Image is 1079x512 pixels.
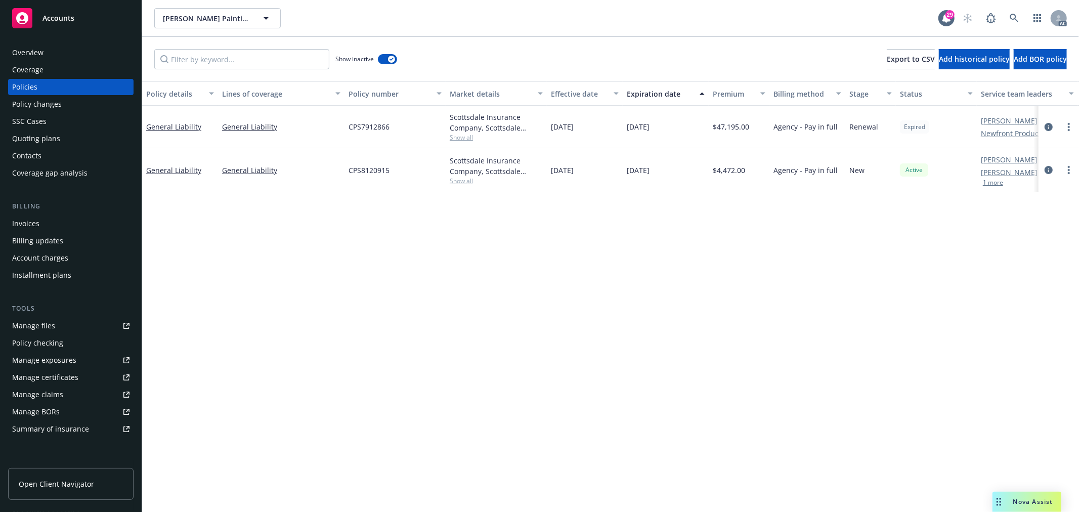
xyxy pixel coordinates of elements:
[349,165,390,176] span: CPS8120915
[627,165,650,176] span: [DATE]
[627,89,694,99] div: Expiration date
[222,165,340,176] a: General Liability
[709,81,769,106] button: Premium
[8,304,134,314] div: Tools
[939,54,1010,64] span: Add historical policy
[1063,121,1075,133] a: more
[12,96,62,112] div: Policy changes
[904,122,925,132] span: Expired
[146,122,201,132] a: General Liability
[154,49,329,69] input: Filter by keyword...
[450,133,543,142] span: Show all
[222,89,329,99] div: Lines of coverage
[12,113,47,130] div: SSC Cases
[958,8,978,28] a: Start snowing
[992,492,1061,512] button: Nova Assist
[713,89,754,99] div: Premium
[900,89,962,99] div: Status
[12,387,63,403] div: Manage claims
[547,81,623,106] button: Effective date
[713,121,749,132] span: $47,195.00
[12,404,60,420] div: Manage BORs
[1027,8,1048,28] a: Switch app
[8,113,134,130] a: SSC Cases
[945,10,955,19] div: 29
[8,4,134,32] a: Accounts
[623,81,709,106] button: Expiration date
[977,81,1078,106] button: Service team leaders
[713,165,745,176] span: $4,472.00
[887,54,935,64] span: Export to CSV
[8,216,134,232] a: Invoices
[446,81,547,106] button: Market details
[551,121,574,132] span: [DATE]
[19,479,94,489] span: Open Client Navigator
[146,89,203,99] div: Policy details
[8,335,134,351] a: Policy checking
[335,55,374,63] span: Show inactive
[12,233,63,249] div: Billing updates
[450,112,543,133] div: Scottsdale Insurance Company, Scottsdale Insurance Company (Nationwide), Amwins
[8,404,134,420] a: Manage BORs
[8,201,134,211] div: Billing
[450,177,543,185] span: Show all
[12,216,39,232] div: Invoices
[12,165,88,181] div: Coverage gap analysis
[450,89,532,99] div: Market details
[12,335,63,351] div: Policy checking
[218,81,344,106] button: Lines of coverage
[450,155,543,177] div: Scottsdale Insurance Company, Scottsdale Insurance Company (Nationwide), Amwins
[551,89,608,99] div: Effective date
[12,352,76,368] div: Manage exposures
[8,421,134,437] a: Summary of insurance
[154,8,281,28] button: [PERSON_NAME] Painting
[8,131,134,147] a: Quoting plans
[8,45,134,61] a: Overview
[773,165,838,176] span: Agency - Pay in full
[222,121,340,132] a: General Liability
[8,250,134,266] a: Account charges
[8,352,134,368] span: Manage exposures
[939,49,1010,69] button: Add historical policy
[551,165,574,176] span: [DATE]
[627,121,650,132] span: [DATE]
[12,131,60,147] div: Quoting plans
[981,154,1038,165] a: [PERSON_NAME]
[146,165,201,175] a: General Liability
[849,89,881,99] div: Stage
[1013,497,1053,506] span: Nova Assist
[12,79,37,95] div: Policies
[8,457,134,467] div: Analytics hub
[1043,121,1055,133] a: circleInformation
[8,148,134,164] a: Contacts
[896,81,977,106] button: Status
[12,421,89,437] div: Summary of insurance
[981,8,1001,28] a: Report a Bug
[349,89,430,99] div: Policy number
[983,180,1003,186] button: 1 more
[8,165,134,181] a: Coverage gap analysis
[8,233,134,249] a: Billing updates
[981,167,1038,178] a: [PERSON_NAME]
[773,89,830,99] div: Billing method
[773,121,838,132] span: Agency - Pay in full
[1063,164,1075,176] a: more
[981,115,1038,126] a: [PERSON_NAME]
[12,148,41,164] div: Contacts
[42,14,74,22] span: Accounts
[8,79,134,95] a: Policies
[8,318,134,334] a: Manage files
[344,81,446,106] button: Policy number
[8,267,134,283] a: Installment plans
[981,128,1046,139] a: Newfront Producer
[1004,8,1024,28] a: Search
[769,81,845,106] button: Billing method
[8,96,134,112] a: Policy changes
[12,318,55,334] div: Manage files
[849,121,878,132] span: Renewal
[981,89,1063,99] div: Service team leaders
[12,369,78,386] div: Manage certificates
[1014,54,1067,64] span: Add BOR policy
[163,13,250,24] span: [PERSON_NAME] Painting
[12,267,71,283] div: Installment plans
